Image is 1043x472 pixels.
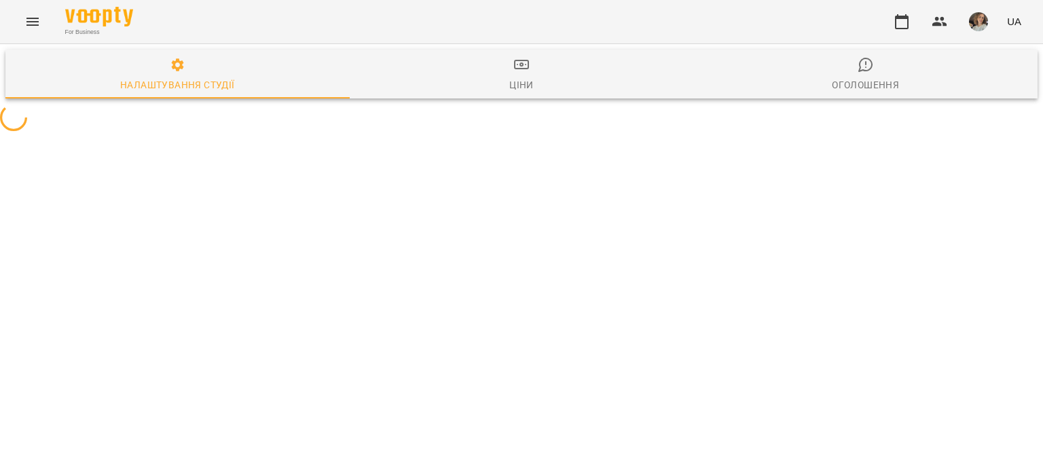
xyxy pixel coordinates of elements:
img: 32c0240b4d36dd2a5551494be5772e58.jpg [969,12,988,31]
div: Налаштування студії [120,77,234,93]
span: For Business [65,28,133,37]
span: UA [1007,14,1021,29]
button: Menu [16,5,49,38]
img: Voopty Logo [65,7,133,26]
div: Оголошення [832,77,899,93]
div: Ціни [509,77,534,93]
button: UA [1002,9,1027,34]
